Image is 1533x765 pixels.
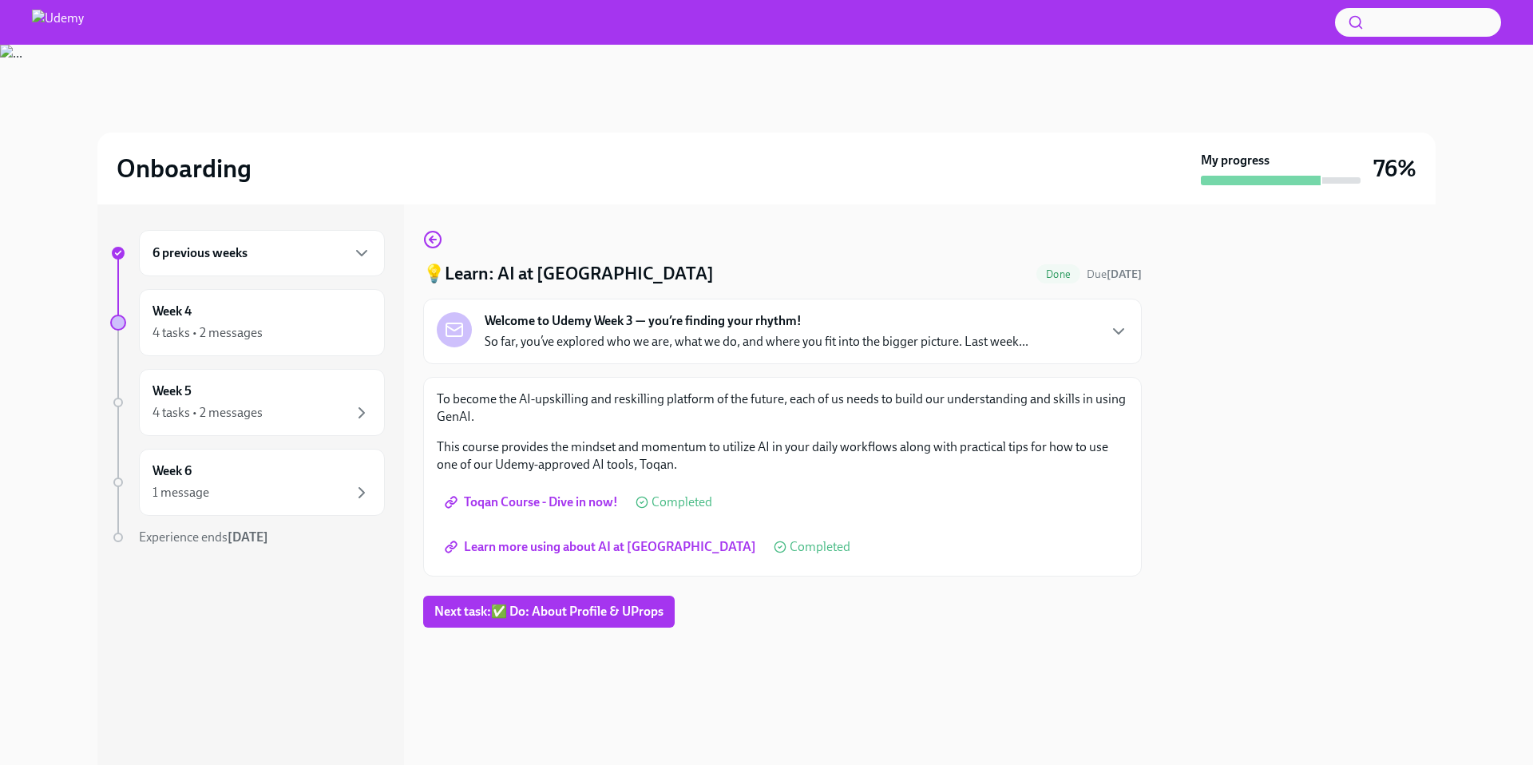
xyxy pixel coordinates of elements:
h4: 💡Learn: AI at [GEOGRAPHIC_DATA] [423,262,714,286]
span: Learn more using about AI at [GEOGRAPHIC_DATA] [448,539,756,555]
p: To become the AI-upskilling and reskilling platform of the future, each of us needs to build our ... [437,390,1128,426]
a: Week 54 tasks • 2 messages [110,369,385,436]
span: Experience ends [139,529,268,545]
div: 6 previous weeks [139,230,385,276]
span: August 30th, 2025 17:00 [1087,267,1142,282]
h6: Week 4 [153,303,192,320]
span: Toqan Course - Dive in now! [448,494,618,510]
strong: My progress [1201,152,1270,169]
span: Due [1087,268,1142,281]
h6: 6 previous weeks [153,244,248,262]
h6: Week 6 [153,462,192,480]
button: Next task:✅ Do: About Profile & UProps [423,596,675,628]
a: Learn more using about AI at [GEOGRAPHIC_DATA] [437,531,767,563]
strong: [DATE] [228,529,268,545]
a: Week 44 tasks • 2 messages [110,289,385,356]
strong: [DATE] [1107,268,1142,281]
span: Completed [790,541,850,553]
a: Week 61 message [110,449,385,516]
div: 4 tasks • 2 messages [153,404,263,422]
span: Done [1036,268,1080,280]
a: Toqan Course - Dive in now! [437,486,629,518]
strong: Welcome to Udemy Week 3 — you’re finding your rhythm! [485,312,802,330]
p: So far, you’ve explored who we are, what we do, and where you fit into the bigger picture. Last w... [485,333,1028,351]
img: Udemy [32,10,84,35]
div: 4 tasks • 2 messages [153,324,263,342]
h6: Week 5 [153,382,192,400]
h2: Onboarding [117,153,252,184]
span: Next task : ✅ Do: About Profile & UProps [434,604,664,620]
h3: 76% [1373,154,1416,183]
div: 1 message [153,484,209,501]
p: This course provides the mindset and momentum to utilize AI in your daily workflows along with pr... [437,438,1128,474]
span: Completed [652,496,712,509]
